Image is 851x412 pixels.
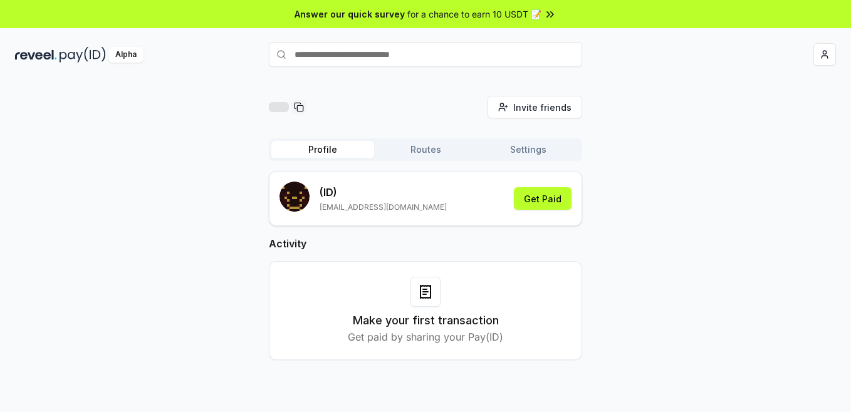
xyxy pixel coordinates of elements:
span: Invite friends [513,101,572,114]
button: Routes [374,141,477,158]
h3: Make your first transaction [353,312,499,329]
img: pay_id [60,47,106,63]
h2: Activity [269,236,582,251]
p: [EMAIL_ADDRESS][DOMAIN_NAME] [320,202,447,212]
button: Get Paid [514,187,572,210]
button: Invite friends [488,96,582,118]
span: for a chance to earn 10 USDT 📝 [407,8,541,21]
img: reveel_dark [15,47,57,63]
button: Profile [271,141,374,158]
p: Get paid by sharing your Pay(ID) [348,329,503,344]
span: Answer our quick survey [295,8,405,21]
button: Settings [477,141,580,158]
p: (ID) [320,185,447,200]
div: Alpha [108,47,144,63]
